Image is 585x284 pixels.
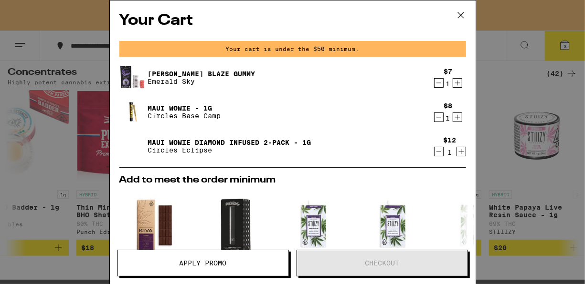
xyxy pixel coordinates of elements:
p: Emerald Sky [148,78,255,85]
a: Maui Wowie Diamond Infused 2-Pack - 1g [148,139,311,146]
img: STIIIZY - OG - Purple Punch - 0.5g [357,190,429,261]
div: $12 [444,136,457,144]
img: STIIIZY - OG - Watermelon Z - 0.5g [436,190,508,261]
div: 1 [444,149,457,156]
button: Increment [457,147,466,156]
button: Apply Promo [117,250,289,276]
h2: Your Cart [119,10,466,31]
img: STIIIZY - OG - King Louis XIII - 0.5g [278,190,350,261]
img: Heavy Hitters - 510 Black Variable Voltage Battery & Charger [199,190,270,261]
div: 1 [444,80,452,88]
button: Decrement [434,112,444,122]
div: $8 [444,102,452,110]
span: Apply Promo [180,260,227,266]
p: Circles Base Camp [148,112,221,120]
button: Checkout [297,250,468,276]
a: [PERSON_NAME] Blaze Gummy [148,70,255,78]
h2: Add to meet the order minimum [119,175,466,185]
span: Checkout [365,260,399,266]
div: Your cart is under the $50 minimum. [119,41,466,57]
img: Kiva Confections - Blackberry Dark Chocolate Bar [119,190,191,261]
button: Increment [453,112,462,122]
img: Maui Wowie - 1g [119,99,146,125]
img: Maui Wowie Diamond Infused 2-Pack - 1g [119,133,146,160]
p: Circles Eclipse [148,146,311,154]
button: Decrement [434,78,444,88]
a: Maui Wowie - 1g [148,104,221,112]
button: Decrement [434,147,444,156]
div: 1 [444,114,452,122]
button: Increment [453,78,462,88]
span: Hi. Need any help? [6,7,69,14]
img: Berry Blaze Gummy [119,65,146,90]
div: $7 [444,68,452,75]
